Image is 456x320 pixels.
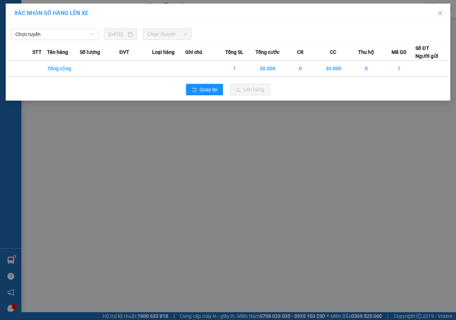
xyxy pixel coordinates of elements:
td: 0 [284,61,317,77]
span: 0986363817 [55,24,87,30]
td: Tổng cộng [47,61,80,77]
span: SL: [94,50,102,56]
span: Tổng SL [225,48,243,56]
td: 1 [383,61,415,77]
span: thìn [3,16,12,22]
span: XÁC NHẬN SỐ HÀNG LÊN XE [14,10,88,16]
p: Nhận: [55,8,106,15]
span: Tên hàng [47,48,68,56]
td: 30.000 [251,61,284,77]
span: rollback [192,87,197,93]
span: Chọn chuyến [147,29,187,40]
span: [PERSON_NAME] [55,16,98,22]
span: CR [297,48,304,56]
span: Thu hộ [358,48,374,56]
span: CC [330,48,336,56]
div: Số ĐT Người gửi [415,44,438,60]
button: Close [430,4,450,24]
span: Mã GD [392,48,406,56]
span: 0 [64,37,67,44]
span: Loại hàng [152,48,175,56]
span: Số lượng [80,48,100,56]
span: STT [32,48,42,56]
span: Quay lại [199,86,217,93]
span: Mỹ Tho [70,8,89,15]
span: Chọn tuyến [15,29,94,40]
span: Ghi chú [185,48,202,56]
td: CR: [2,36,55,46]
td: 0 [350,61,383,77]
span: 1 [102,49,106,57]
button: rollbackQuay lại [186,84,223,95]
input: 15/08/2025 [108,30,126,38]
p: Gửi từ: [3,8,54,15]
span: 1 - Phong bì (gt) [3,50,43,56]
td: CC: [55,36,106,46]
span: Tổng cước [255,48,279,56]
button: uploadLên hàng [230,84,270,95]
span: ĐVT [119,48,129,56]
span: close [437,10,443,16]
span: 20.000 [11,37,29,44]
span: Quận 5 [20,8,38,15]
span: 0913186488 [3,24,35,30]
td: 30.000 [317,61,349,77]
td: 1 [218,61,251,77]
